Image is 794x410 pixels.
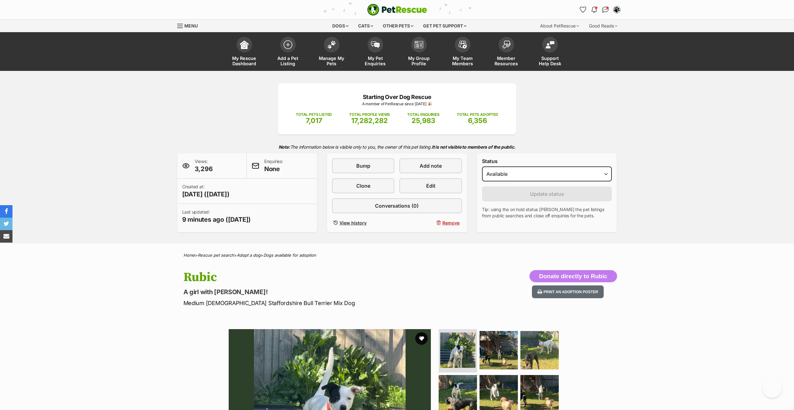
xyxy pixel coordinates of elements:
span: 6,356 [468,116,487,125]
img: team-members-icon-5396bd8760b3fe7c0b43da4ab00e1e3bb1a5d9ba89233759b79545d2d3fc5d0d.svg [458,41,467,49]
span: Clone [356,182,370,190]
p: Created at: [182,184,230,199]
a: Dogs available for adoption [263,253,316,258]
button: Update status [482,186,612,201]
iframe: Help Scout Beacon - Open [763,379,782,398]
button: Notifications [589,5,599,15]
span: Support Help Desk [536,56,564,66]
span: Conversations (0) [375,202,419,210]
h1: Rubic [183,270,447,284]
span: Add a Pet Listing [274,56,302,66]
span: Edit [426,182,436,190]
span: 7,017 [306,116,322,125]
span: Remove [442,220,460,226]
button: Print an adoption poster [532,285,604,298]
img: Photo of Rubic [520,331,559,369]
span: 17,282,282 [351,116,388,125]
a: Conversations (0) [332,198,462,213]
a: Conversations [601,5,611,15]
span: My Group Profile [405,56,433,66]
span: Menu [184,23,198,28]
a: My Rescue Dashboard [222,34,266,71]
a: Add note [399,158,462,173]
img: add-pet-listing-icon-0afa8454b4691262ce3f59096e99ab1cd57d4a30225e0717b998d2c9b9846f56.svg [284,40,292,49]
a: Add a Pet Listing [266,34,310,71]
p: Medium [DEMOGRAPHIC_DATA] Staffordshire Bull Terrier Mix Dog [183,299,447,307]
img: Photo of Rubic [480,331,518,369]
p: Starting Over Dog Rescue [287,93,507,101]
a: My Group Profile [397,34,441,71]
span: Add note [420,162,442,170]
a: Menu [177,20,202,31]
a: Home [183,253,195,258]
span: My Pet Enquiries [361,56,389,66]
img: pet-enquiries-icon-7e3ad2cf08bfb03b45e93fb7055b45f3efa6380592205ae92323e6603595dc1f.svg [371,41,380,48]
span: Manage My Pets [318,56,346,66]
div: > > > [168,253,626,258]
img: group-profile-icon-3fa3cf56718a62981997c0bc7e787c4b2cf8bcc04b72c1350f741eb67cf2f40e.svg [415,41,423,48]
div: Cats [354,20,378,32]
img: logo-e224e6f780fb5917bec1dbf3a21bbac754714ae5b6737aabdf751b685950b380.svg [367,4,427,16]
p: Enquiries: [264,158,283,173]
div: Dogs [328,20,353,32]
span: 9 minutes ago ([DATE]) [182,215,251,224]
span: Update status [530,190,564,198]
span: 3,296 [195,165,213,173]
a: Support Help Desk [528,34,572,71]
strong: It is not visible to members of the public. [432,144,516,150]
p: A girl with [PERSON_NAME]! [183,288,447,296]
span: 25,983 [412,116,435,125]
button: Donate directly to Rubic [529,270,617,283]
p: Views: [195,158,213,173]
div: Other pets [378,20,418,32]
label: Status [482,158,612,164]
span: [DATE] ([DATE]) [182,190,230,199]
p: Tip: using the on hold status [PERSON_NAME] the pet listings from public searches and close off e... [482,206,612,219]
span: My Rescue Dashboard [230,56,258,66]
strong: Note: [279,144,290,150]
img: Lynda Smith profile pic [614,7,620,13]
a: My Team Members [441,34,485,71]
a: Edit [399,178,462,193]
span: Member Resources [492,56,520,66]
span: Bump [356,162,370,170]
button: Remove [399,218,462,227]
img: member-resources-icon-8e73f808a243e03378d46382f2149f9095a855e16c252ad45f914b54edf8863c.svg [502,40,511,49]
a: My Pet Enquiries [353,34,397,71]
span: None [264,165,283,173]
img: manage-my-pets-icon-02211641906a0b7f246fdf0571729dbe1e7629f14944591b6c1af311fb30b64b.svg [327,41,336,49]
a: Rescue pet search [198,253,234,258]
img: chat-41dd97257d64d25036548639549fe6c8038ab92f7586957e7f3b1b290dea8141.svg [602,7,609,13]
a: Manage My Pets [310,34,353,71]
p: Last updated: [182,209,251,224]
img: dashboard-icon-eb2f2d2d3e046f16d808141f083e7271f6b2e854fb5c12c21221c1fb7104beca.svg [240,40,249,49]
p: TOTAL PETS LISTED [296,112,332,117]
p: TOTAL PETS ADOPTED [457,112,498,117]
div: About PetRescue [536,20,583,32]
p: TOTAL ENQUIRIES [407,112,439,117]
button: favourite [415,332,428,345]
button: My account [612,5,622,15]
a: Bump [332,158,394,173]
a: Clone [332,178,394,193]
a: Member Resources [485,34,528,71]
p: TOTAL PROFILE VIEWS [349,112,390,117]
img: notifications-46538b983faf8c2785f20acdc204bb7945ddae34d4c08c2a6579f10ce5e182be.svg [592,7,597,13]
a: Adopt a dog [237,253,261,258]
div: Get pet support [419,20,471,32]
p: A member of PetRescue since [DATE] 🎉 [287,101,507,107]
p: The information below is visible only to you, the owner of this pet listing. [177,141,617,153]
span: My Team Members [449,56,477,66]
div: Good Reads [585,20,622,32]
ul: Account quick links [578,5,622,15]
a: PetRescue [367,4,427,16]
img: Photo of Rubic [440,333,475,368]
a: Favourites [578,5,588,15]
img: help-desk-icon-fdf02630f3aa405de69fd3d07c3f3aa587a6932b1a1747fa1d2bba05be0121f9.svg [546,41,554,48]
span: View history [339,220,367,226]
a: View history [332,218,394,227]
